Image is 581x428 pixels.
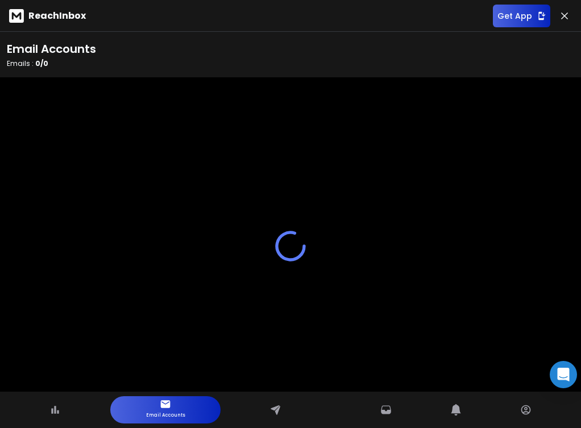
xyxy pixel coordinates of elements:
[28,9,86,23] p: ReachInbox
[146,410,185,421] p: Email Accounts
[493,5,550,27] button: Get App
[7,59,96,68] p: Emails :
[7,41,96,57] h1: Email Accounts
[35,59,48,68] span: 0 / 0
[550,361,577,388] div: Open Intercom Messenger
